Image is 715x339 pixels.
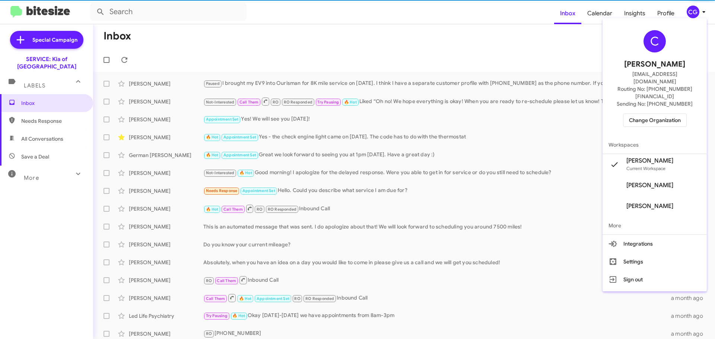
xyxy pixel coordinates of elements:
span: [PERSON_NAME] [626,157,673,164]
span: [PERSON_NAME] [626,182,673,189]
button: Integrations [603,235,707,253]
span: Workspaces [603,136,707,154]
span: Routing No: [PHONE_NUMBER][FINANCIAL_ID] [611,85,698,100]
span: Current Workspace [626,166,665,171]
button: Settings [603,253,707,271]
span: [PERSON_NAME] [624,58,685,70]
span: [PERSON_NAME] [626,202,673,210]
span: [EMAIL_ADDRESS][DOMAIN_NAME] [611,70,698,85]
span: More [603,217,707,234]
button: Change Organization [623,113,687,127]
button: Sign out [603,271,707,288]
span: Change Organization [629,114,681,127]
div: C [643,30,666,52]
span: Sending No: [PHONE_NUMBER] [617,100,693,108]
